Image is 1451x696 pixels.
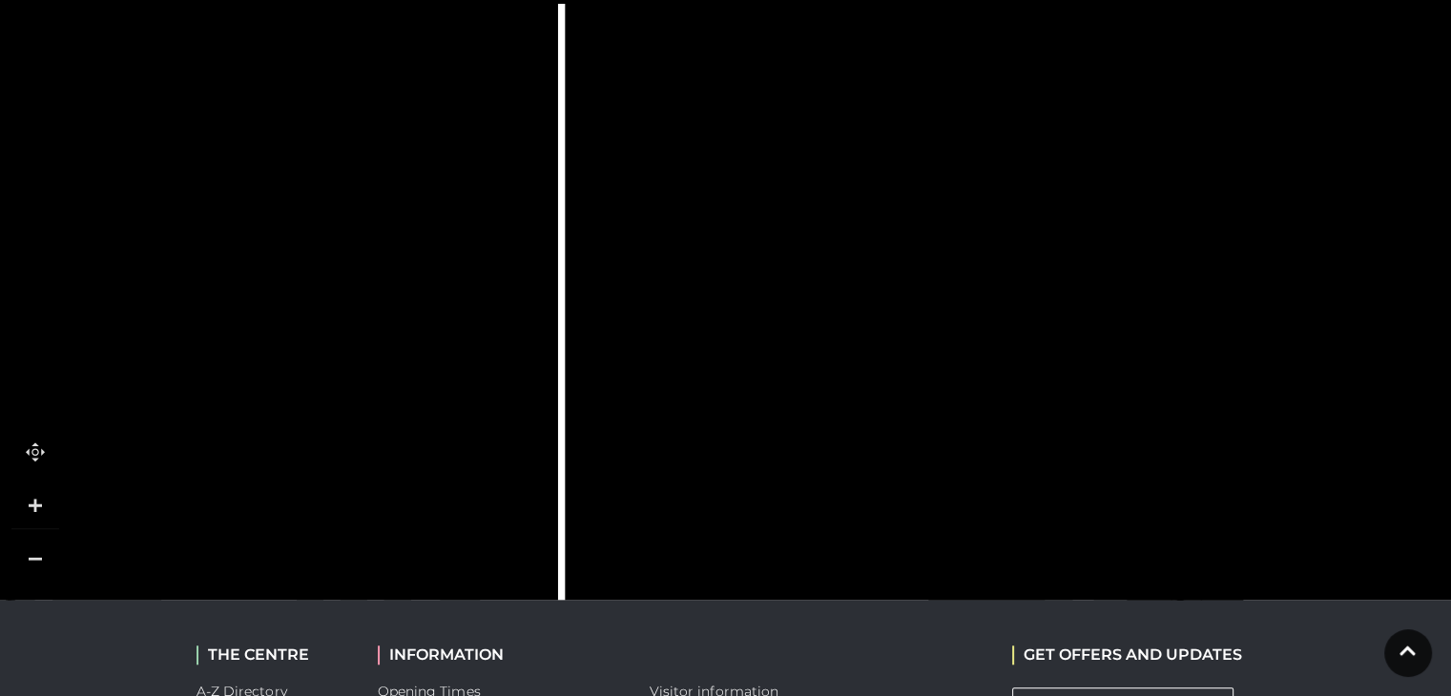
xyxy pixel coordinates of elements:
h2: GET OFFERS AND UPDATES [1012,645,1242,664]
h2: THE CENTRE [197,645,349,664]
h2: INFORMATION [378,645,621,664]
